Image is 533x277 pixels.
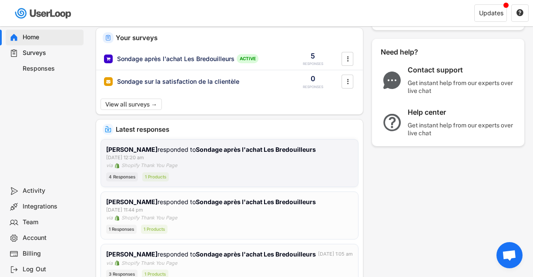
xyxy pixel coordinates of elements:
[114,215,120,221] img: 1156660_ecommerce_logo_shopify_icon%20%281%29.png
[106,206,143,214] div: [DATE] 11:44 pm
[23,202,80,211] div: Integrations
[381,114,403,131] img: QuestionMarkInverseMajor.svg
[23,250,80,258] div: Billing
[114,260,120,266] img: 1156660_ecommerce_logo_shopify_icon%20%281%29.png
[101,99,162,110] button: View all surveys →
[408,65,516,75] div: Contact support
[106,162,113,169] div: via
[116,34,356,41] div: Your surveys
[106,172,138,181] div: 4 Responses
[408,121,516,137] div: Get instant help from our experts over live chat
[23,33,80,41] div: Home
[106,225,137,234] div: 1 Responses
[23,234,80,242] div: Account
[141,225,168,234] div: 1 Products
[23,218,80,226] div: Team
[23,187,80,195] div: Activity
[116,126,356,133] div: Latest responses
[121,260,177,267] div: Shopify Thank You Page
[106,145,318,154] div: responded to
[121,214,177,222] div: Shopify Thank You Page
[516,9,524,17] button: 
[23,265,80,274] div: Log Out
[516,9,523,17] text: 
[121,162,177,169] div: Shopify Thank You Page
[381,72,403,89] img: ChatMajor.svg
[106,154,144,161] div: [DATE] 12:20 am
[117,77,239,86] div: Sondage sur la satisfaction de la clientèle
[408,108,516,117] div: Help center
[142,172,169,181] div: 1 Products
[105,126,111,133] img: IncomingMajor.svg
[381,48,442,57] div: Need help?
[347,54,349,63] text: 
[106,260,113,267] div: via
[106,146,158,153] strong: [PERSON_NAME]
[479,10,503,16] div: Updates
[106,250,158,258] strong: [PERSON_NAME]
[196,146,316,153] strong: Sondage après l'achat Les Bredouilleurs
[23,49,80,57] div: Surveys
[106,197,318,206] div: responded to
[496,242,523,268] div: Ouvrir le chat
[114,163,120,168] img: 1156660_ecommerce_logo_shopify_icon%20%281%29.png
[311,51,315,61] div: 5
[311,74,315,83] div: 0
[106,250,318,259] div: responded to
[303,85,323,89] div: RESPONSES
[106,214,113,222] div: via
[347,77,349,86] text: 
[13,4,74,22] img: userloop-logo-01.svg
[303,62,323,66] div: RESPONSES
[237,54,258,63] div: ACTIVE
[318,250,353,258] div: [DATE] 1:05 am
[408,79,516,95] div: Get instant help from our experts over live chat
[106,198,158,205] strong: [PERSON_NAME]
[23,65,80,73] div: Responses
[343,75,352,88] button: 
[196,198,316,205] strong: Sondage après l'achat Les Bredouilleurs
[117,55,235,63] div: Sondage après l'achat Les Bredouilleurs
[343,52,352,65] button: 
[196,250,316,258] strong: Sondage après l'achat Les Bredouilleurs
